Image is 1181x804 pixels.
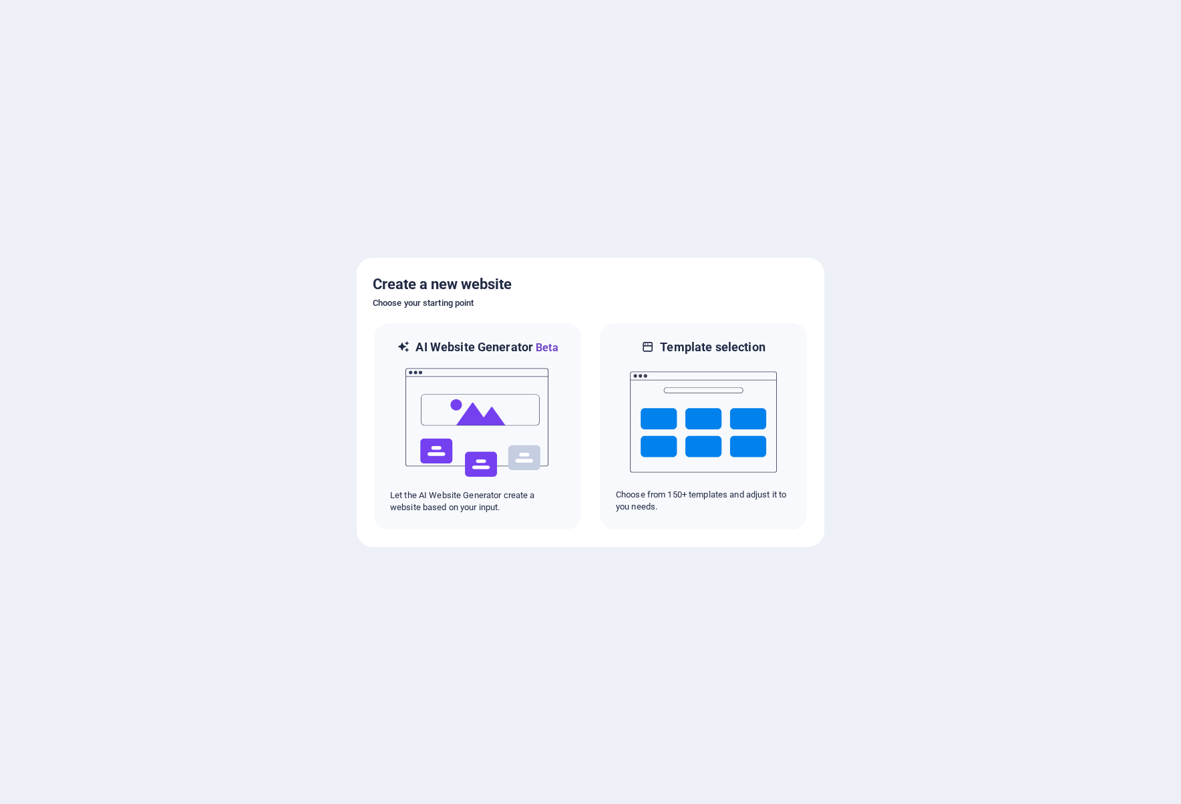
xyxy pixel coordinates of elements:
p: Choose from 150+ templates and adjust it to you needs. [616,489,791,513]
span: Beta [533,341,558,354]
h5: Create a new website [373,274,808,295]
div: Template selectionChoose from 150+ templates and adjust it to you needs. [599,322,808,531]
img: ai [404,356,551,489]
h6: Template selection [660,339,765,355]
h6: Choose your starting point [373,295,808,311]
div: AI Website GeneratorBetaaiLet the AI Website Generator create a website based on your input. [373,322,582,531]
p: Let the AI Website Generator create a website based on your input. [390,489,565,514]
h6: AI Website Generator [415,339,558,356]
